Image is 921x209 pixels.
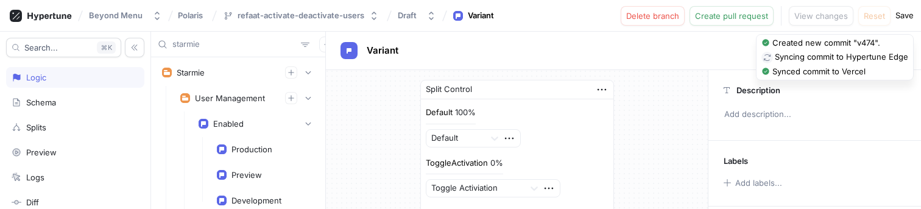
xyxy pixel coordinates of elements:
[393,5,441,26] button: Draft
[398,10,417,21] div: Draft
[468,10,494,22] div: Variant
[178,11,203,19] span: Polaris
[626,12,679,19] span: Delete branch
[775,51,908,63] div: Syncing commit to Hypertune Edge
[177,68,205,77] div: Starmie
[735,179,782,187] div: Add labels...
[426,157,488,169] p: ToggleActivation
[621,6,685,26] button: Delete branch
[26,122,46,132] div: Splits
[231,144,272,154] div: Production
[426,83,472,96] div: Split Control
[455,108,476,116] div: 100%
[213,119,244,129] div: Enabled
[719,104,911,125] p: Add description...
[736,85,780,95] p: Description
[89,10,143,21] div: Beyond Menu
[695,12,768,19] span: Create pull request
[789,6,853,26] button: View changes
[490,159,503,167] div: 0%
[195,93,265,103] div: User Management
[24,44,58,51] span: Search...
[794,12,848,19] span: View changes
[858,6,891,26] button: Reset
[26,73,46,82] div: Logic
[772,37,880,49] div: Created new commit "v474".
[172,38,296,51] input: Search...
[97,41,116,54] div: K
[367,46,398,55] span: Variant
[218,5,384,26] button: refaat-activate-deactivate-users
[724,156,748,166] p: Labels
[6,38,121,57] button: Search...K
[238,10,364,21] div: refaat-activate-deactivate-users
[26,197,39,207] div: Diff
[719,175,785,191] button: Add labels...
[26,172,44,182] div: Logs
[772,66,866,78] div: Synced commit to Vercel
[426,107,453,119] p: Default
[895,10,914,22] button: Save
[84,5,167,26] button: Beyond Menu
[231,196,281,205] div: Development
[231,170,262,180] div: Preview
[864,12,885,19] span: Reset
[690,6,774,26] button: Create pull request
[26,147,57,157] div: Preview
[26,97,56,107] div: Schema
